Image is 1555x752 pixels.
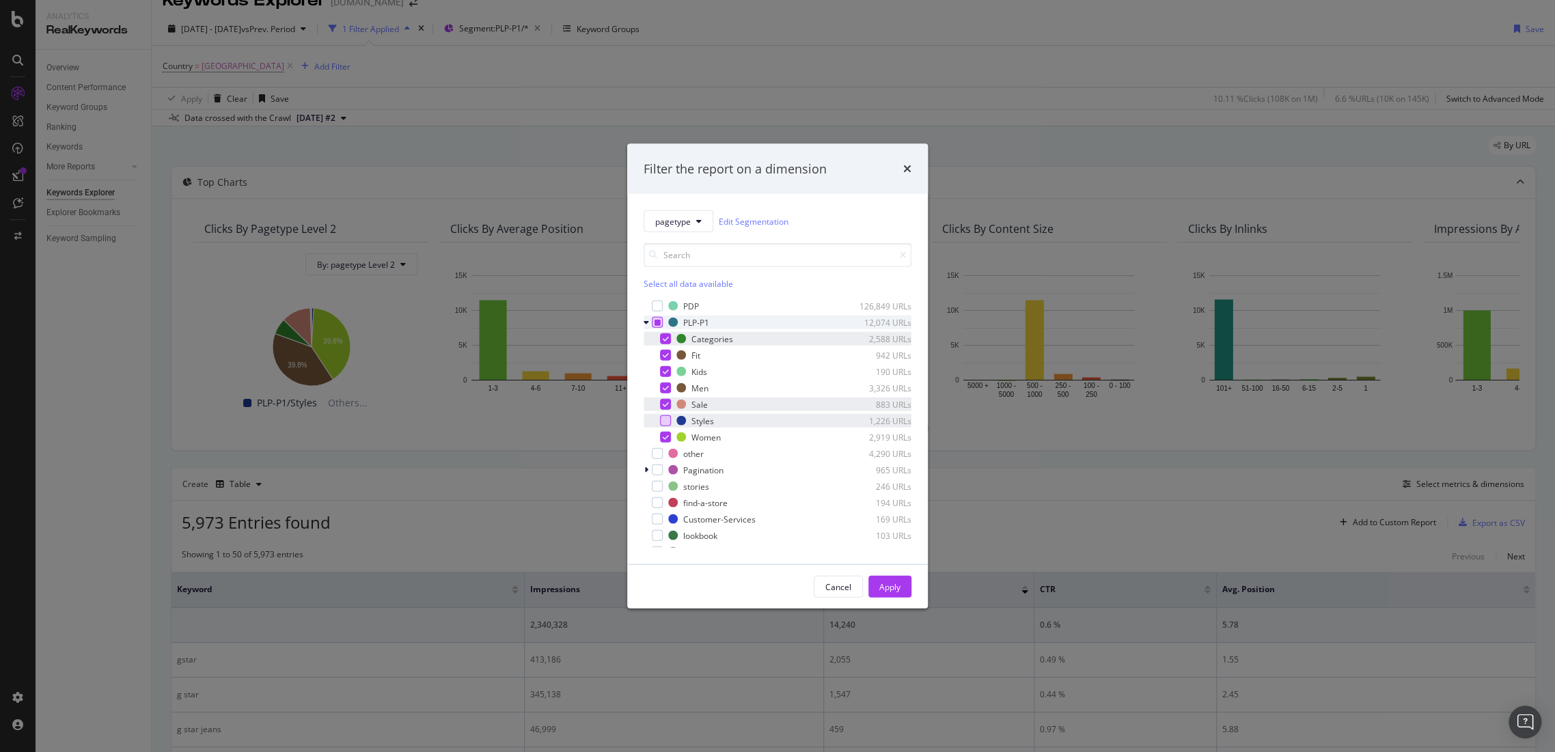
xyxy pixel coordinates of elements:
[644,160,827,178] div: Filter the report on a dimension
[719,214,788,228] a: Edit Segmentation
[844,480,911,492] div: 246 URLs
[644,278,911,290] div: Select all data available
[879,581,900,592] div: Apply
[691,398,708,410] div: Sale
[844,382,911,393] div: 3,326 URLs
[683,480,709,492] div: stories
[691,415,714,426] div: Styles
[691,333,733,344] div: Categories
[844,546,911,557] div: 92 URLs
[844,497,911,508] div: 194 URLs
[691,365,707,377] div: Kids
[683,546,803,557] div: raw-responsibility-sustainability
[844,365,911,377] div: 190 URLs
[844,447,911,459] div: 4,290 URLs
[691,349,700,361] div: Fit
[683,316,709,328] div: PLP-P1
[683,529,717,541] div: lookbook
[683,447,704,459] div: other
[627,143,928,609] div: modal
[844,431,911,443] div: 2,919 URLs
[691,382,708,393] div: Men
[1509,706,1541,738] div: Open Intercom Messenger
[683,464,724,475] div: Pagination
[844,300,911,311] div: 126,849 URLs
[844,349,911,361] div: 942 URLs
[844,398,911,410] div: 883 URLs
[644,243,911,267] input: Search
[868,576,911,598] button: Apply
[844,333,911,344] div: 2,588 URLs
[655,215,691,227] span: pagetype
[844,464,911,475] div: 965 URLs
[683,300,699,311] div: PDP
[683,513,756,525] div: Customer-Services
[644,210,713,232] button: pagetype
[691,431,721,443] div: Women
[844,415,911,426] div: 1,226 URLs
[903,160,911,178] div: times
[844,513,911,525] div: 169 URLs
[844,529,911,541] div: 103 URLs
[844,316,911,328] div: 12,074 URLs
[825,581,851,592] div: Cancel
[814,576,863,598] button: Cancel
[683,497,728,508] div: find-a-store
